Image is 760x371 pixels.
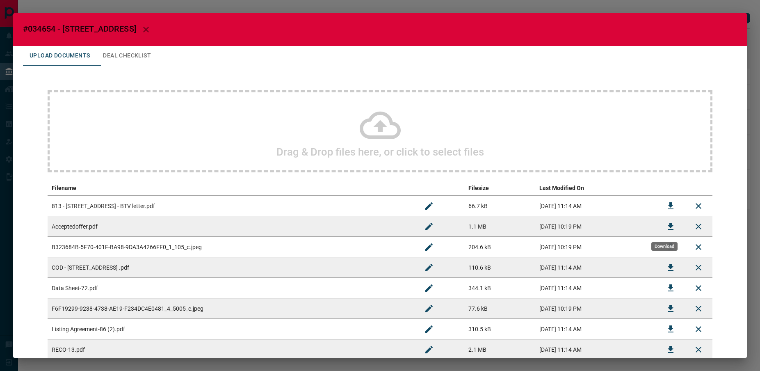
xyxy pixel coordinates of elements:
td: 344.1 kB [464,278,535,298]
button: Rename [419,258,439,277]
td: [DATE] 10:19 PM [535,237,657,257]
h2: Drag & Drop files here, or click to select files [276,146,484,158]
th: Filename [48,181,415,196]
td: [DATE] 10:19 PM [535,298,657,319]
button: Remove File [689,196,708,216]
td: B323684B-5F70-401F-BA98-9DA3A4266FF0_1_105_c.jpeg [48,237,415,257]
div: Download [651,242,678,251]
button: Download [661,258,680,277]
td: 110.6 kB [464,257,535,278]
button: Download [661,217,680,236]
button: Remove File [689,237,708,257]
th: Filesize [464,181,535,196]
td: 2.1 MB [464,339,535,360]
th: download action column [657,181,685,196]
td: [DATE] 11:14 AM [535,257,657,278]
td: Data Sheet-72.pdf [48,278,415,298]
button: Remove File [689,278,708,298]
th: delete file action column [685,181,712,196]
button: Remove File [689,258,708,277]
td: 66.7 kB [464,196,535,216]
td: RECO-13.pdf [48,339,415,360]
button: Rename [419,217,439,236]
button: Rename [419,319,439,339]
td: 310.5 kB [464,319,535,339]
button: Rename [419,278,439,298]
td: F6F19299-9238-4738-AE19-F234DC4E0481_4_5005_c.jpeg [48,298,415,319]
td: 813 - [STREET_ADDRESS] - BTV letter.pdf [48,196,415,216]
td: Acceptedoffer.pdf [48,216,415,237]
th: Last Modified On [535,181,657,196]
button: Download [661,278,680,298]
button: Download [661,319,680,339]
button: Rename [419,196,439,216]
button: Rename [419,237,439,257]
td: Listing Agreement-86 (2).pdf [48,319,415,339]
button: Deal Checklist [96,46,157,66]
button: Remove File [689,217,708,236]
button: Download [661,196,680,216]
button: Remove File [689,319,708,339]
button: Download [661,340,680,360]
button: Download [661,299,680,318]
div: Drag & Drop files here, or click to select files [48,90,712,172]
td: COD - [STREET_ADDRESS] .pdf [48,257,415,278]
button: Upload Documents [23,46,96,66]
td: [DATE] 10:19 PM [535,216,657,237]
button: Rename [419,340,439,360]
th: edit column [415,181,464,196]
td: [DATE] 11:14 AM [535,339,657,360]
td: [DATE] 11:14 AM [535,196,657,216]
td: 204.6 kB [464,237,535,257]
td: 1.1 MB [464,216,535,237]
td: [DATE] 11:14 AM [535,319,657,339]
button: Rename [419,299,439,318]
td: [DATE] 11:14 AM [535,278,657,298]
button: Remove File [689,340,708,360]
span: #034654 - [STREET_ADDRESS] [23,24,136,34]
td: 77.6 kB [464,298,535,319]
button: Remove File [689,299,708,318]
